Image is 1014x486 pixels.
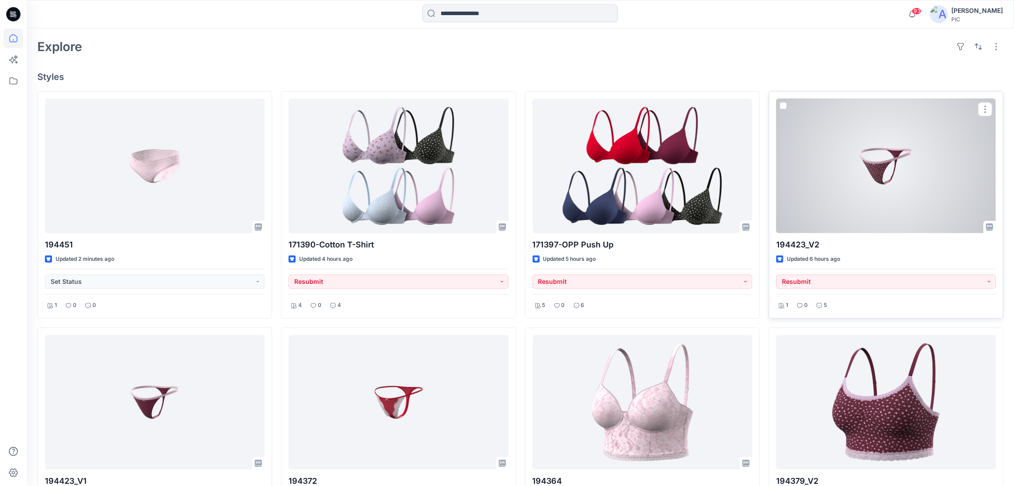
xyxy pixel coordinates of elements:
[318,301,321,310] p: 0
[542,301,545,310] p: 5
[92,301,96,310] p: 0
[776,239,996,251] p: 194423_V2
[804,301,808,310] p: 0
[533,335,752,470] a: 194364
[73,301,76,310] p: 0
[289,99,508,233] a: 171390-Cotton T-Shirt
[289,335,508,470] a: 194372
[930,5,948,23] img: avatar
[561,301,565,310] p: 0
[581,301,585,310] p: 6
[824,301,827,310] p: 5
[543,255,596,264] p: Updated 5 hours ago
[299,255,353,264] p: Updated 4 hours ago
[951,16,1003,23] div: PIC
[776,99,996,233] a: 194423_V2
[337,301,341,310] p: 4
[912,8,922,15] span: 93
[298,301,302,310] p: 4
[787,255,840,264] p: Updated 6 hours ago
[55,301,57,310] p: 1
[951,5,1003,16] div: [PERSON_NAME]
[45,99,265,233] a: 194451
[45,335,265,470] a: 194423_V1
[776,335,996,470] a: 194379_V2
[37,72,1003,82] h4: Styles
[45,239,265,251] p: 194451
[37,40,82,54] h2: Explore
[786,301,788,310] p: 1
[533,239,752,251] p: 171397-OPP Push Up
[533,99,752,233] a: 171397-OPP Push Up
[56,255,114,264] p: Updated 2 minutes ago
[289,239,508,251] p: 171390-Cotton T-Shirt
